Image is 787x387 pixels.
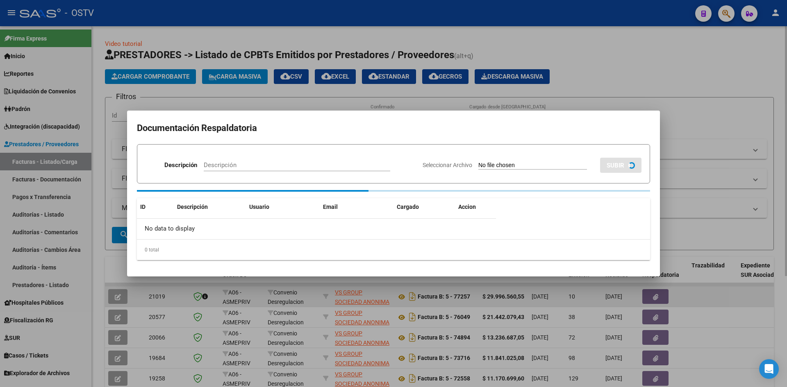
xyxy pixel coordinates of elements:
span: SUBIR [607,162,624,169]
span: Cargado [397,204,419,210]
span: ID [140,204,146,210]
div: Open Intercom Messenger [759,359,779,379]
div: No data to display [137,219,496,239]
h2: Documentación Respaldatoria [137,120,650,136]
datatable-header-cell: Cargado [393,198,455,216]
span: Accion [458,204,476,210]
datatable-header-cell: ID [137,198,174,216]
span: Descripción [177,204,208,210]
span: Seleccionar Archivo [423,162,472,168]
datatable-header-cell: Accion [455,198,496,216]
div: 0 total [137,240,650,260]
datatable-header-cell: Usuario [246,198,320,216]
button: SUBIR [600,158,641,173]
p: Descripción [164,161,197,170]
datatable-header-cell: Email [320,198,393,216]
span: Email [323,204,338,210]
datatable-header-cell: Descripción [174,198,246,216]
span: Usuario [249,204,269,210]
